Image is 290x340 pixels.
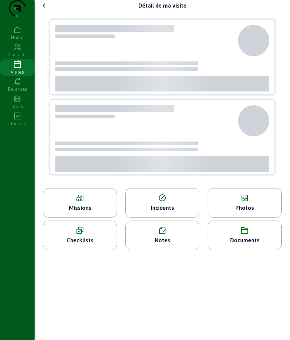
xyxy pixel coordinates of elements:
div: Documents [208,236,281,244]
div: Notes [126,236,199,244]
div: Photos [208,204,281,212]
div: Détail de ma visite [138,1,187,10]
div: Checklists [43,236,117,244]
div: Incidents [126,204,199,212]
div: Missions [43,204,117,212]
